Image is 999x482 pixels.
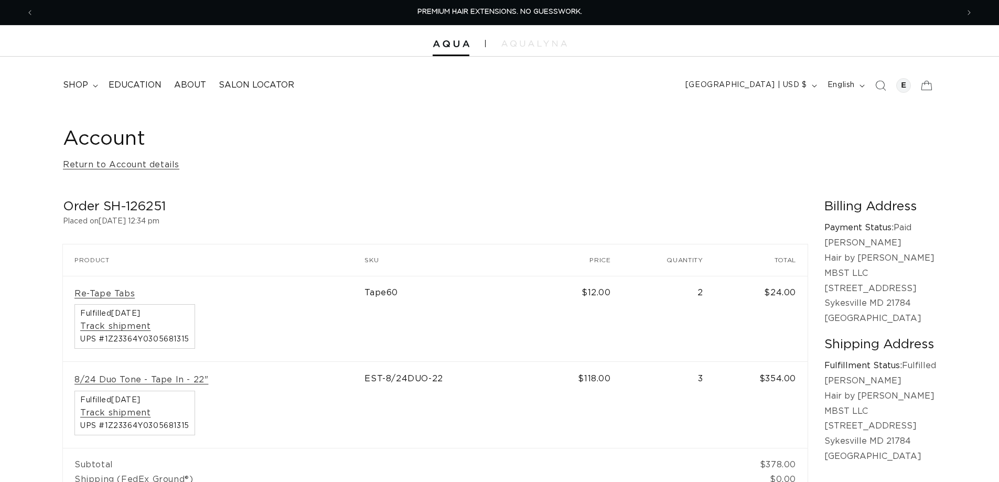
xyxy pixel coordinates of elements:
[824,373,936,464] p: [PERSON_NAME] Hair by [PERSON_NAME] MBST LLC [STREET_ADDRESS] Sykesville MD 21784 [GEOGRAPHIC_DATA]
[364,362,537,448] td: EST-8/24DUO-22
[715,276,808,362] td: $24.00
[622,244,715,276] th: Quantity
[501,40,567,47] img: aqualyna.com
[715,362,808,448] td: $354.00
[824,235,936,326] p: [PERSON_NAME] Hair by [PERSON_NAME] MBST LLC [STREET_ADDRESS] Sykesville MD 21784 [GEOGRAPHIC_DATA]
[80,310,189,317] span: Fulfilled
[364,244,537,276] th: SKU
[824,199,936,215] h2: Billing Address
[63,244,364,276] th: Product
[824,358,936,373] p: Fulfilled
[219,80,294,91] span: Salon Locator
[824,220,936,235] p: Paid
[63,157,179,173] a: Return to Account details
[80,397,189,404] span: Fulfilled
[417,8,582,15] span: PREMIUM HAIR EXTENSIONS. NO GUESSWORK.
[74,288,135,299] a: Re-Tape Tabs
[57,73,102,97] summary: shop
[168,73,212,97] a: About
[80,422,189,430] span: UPS #1Z23364Y0305681315
[582,288,611,297] span: $12.00
[828,80,855,91] span: English
[102,73,168,97] a: Education
[622,276,715,362] td: 2
[824,361,902,370] strong: Fulfillment Status:
[63,80,88,91] span: shop
[824,337,936,353] h2: Shipping Address
[622,362,715,448] td: 3
[80,408,151,419] a: Track shipment
[958,3,981,23] button: Next announcement
[679,76,821,95] button: [GEOGRAPHIC_DATA] | USD $
[715,244,808,276] th: Total
[111,397,141,404] time: [DATE]
[80,321,151,332] a: Track shipment
[821,76,869,95] button: English
[824,223,894,232] strong: Payment Status:
[715,448,808,472] td: $378.00
[63,126,936,152] h1: Account
[538,244,622,276] th: Price
[109,80,162,91] span: Education
[63,199,808,215] h2: Order SH-126251
[18,3,41,23] button: Previous announcement
[74,374,208,385] a: 8/24 Duo Tone - Tape In - 22"
[111,310,141,317] time: [DATE]
[433,40,469,48] img: Aqua Hair Extensions
[869,74,892,97] summary: Search
[364,276,537,362] td: Tape60
[63,448,715,472] td: Subtotal
[99,218,159,225] time: [DATE] 12:34 pm
[80,336,189,343] span: UPS #1Z23364Y0305681315
[578,374,610,383] span: $118.00
[685,80,807,91] span: [GEOGRAPHIC_DATA] | USD $
[63,215,808,228] p: Placed on
[174,80,206,91] span: About
[212,73,300,97] a: Salon Locator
